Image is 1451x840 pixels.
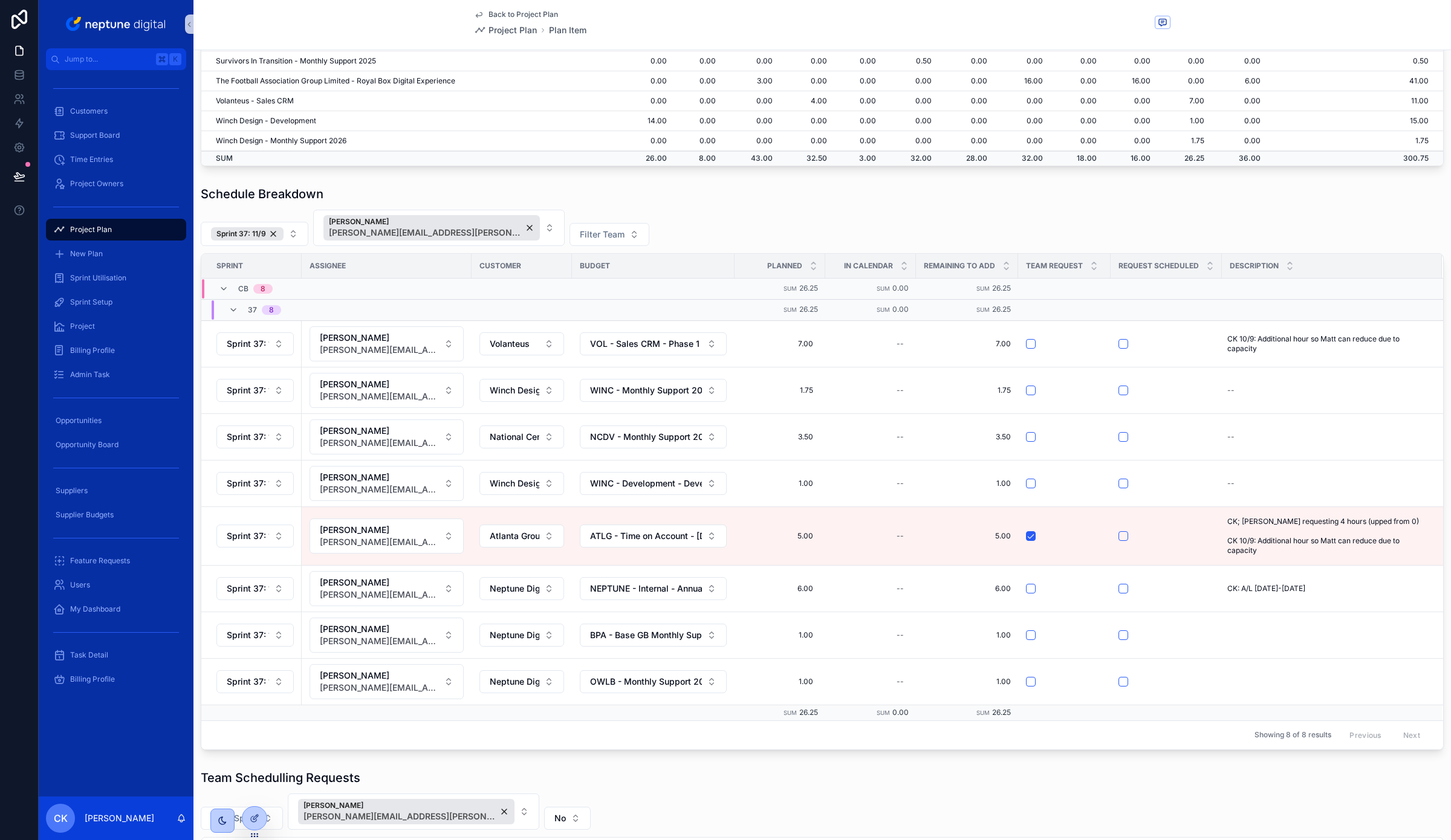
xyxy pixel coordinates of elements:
[227,629,269,641] span: Sprint 37: 11/9
[563,91,674,111] td: 0.00
[320,524,439,536] span: [PERSON_NAME]
[834,91,883,111] td: 0.00
[590,676,702,688] span: OWLB - Monthly Support 2025 - [DATE]
[1050,91,1104,111] td: 0.00
[780,131,834,151] td: 0.00
[490,629,539,641] span: Neptune Digital
[211,812,258,824] span: Filter Sprint
[309,465,464,502] a: Select Button
[216,670,294,693] button: Select Button
[923,479,1011,488] a: 1.00
[489,10,558,19] span: Back to Project Plan
[780,51,834,71] td: 0.00
[897,479,904,488] div: --
[320,483,439,496] span: [PERSON_NAME][EMAIL_ADDRESS][PERSON_NAME][DOMAIN_NAME]
[923,339,1011,349] a: 7.00
[834,111,883,131] td: 0.00
[320,682,439,694] span: [PERSON_NAME][EMAIL_ADDRESS][PERSON_NAME][DOMAIN_NAME]
[1227,479,1235,488] div: --
[227,530,269,542] span: Sprint 37: 11/9
[65,54,151,64] span: Jump to...
[479,525,564,548] button: Select Button
[563,71,674,91] td: 0.00
[479,524,565,548] a: Select Button
[216,670,294,694] a: Select Button
[320,390,439,402] span: [PERSON_NAME][EMAIL_ADDRESS][PERSON_NAME][DOMAIN_NAME]
[479,577,565,601] a: Select Button
[227,384,269,396] span: Sprint 37: 11/9
[1268,91,1443,111] td: 11.00
[479,332,565,356] a: Select Button
[939,71,995,91] td: 0.00
[1222,381,1427,400] a: --
[309,617,464,653] a: Select Button
[590,431,702,443] span: NCDV - Monthly Support 2025 - [DATE]
[1050,111,1104,131] td: 0.00
[216,425,294,449] a: Select Button
[897,584,904,593] div: --
[580,332,727,355] button: Select Button
[479,577,564,600] button: Select Button
[747,386,813,395] span: 1.75
[570,223,649,246] button: Select Button
[490,583,539,595] span: Neptune Digital
[490,431,539,443] span: National Centre of Domestic Violence (NCDV)
[46,340,186,361] a: Billing Profile
[70,155,113,164] span: Time Entries
[216,425,294,448] button: Select Button
[46,410,186,431] a: Opportunities
[46,291,186,313] a: Sprint Setup
[923,677,1011,687] span: 1.00
[1227,334,1423,354] span: CK 10/9: Additional hour so Matt can reduce due to capacity
[742,672,818,691] a: 1.00
[883,131,939,151] td: 0.00
[580,525,727,548] button: Select Button
[590,530,702,542] span: ATLG - Time on Account - [DATE]
[590,629,702,641] span: BPA - Base GB Monthly Support 2025 - [DATE]
[46,100,186,122] a: Customers
[46,267,186,289] a: Sprint Utilisation
[747,339,813,349] span: 7.00
[939,131,995,151] td: 0.00
[201,111,563,131] td: Winch Design - Development
[742,427,818,447] a: 3.50
[833,381,909,400] a: --
[742,474,818,493] a: 1.00
[479,623,565,647] a: Select Button
[554,812,566,824] span: No
[216,525,294,548] button: Select Button
[46,124,186,146] a: Support Board
[479,471,565,496] a: Select Button
[201,131,563,151] td: Winch Design - Monthly Support 2026
[216,577,294,600] button: Select Button
[310,373,464,408] button: Select Button
[923,386,1011,395] span: 1.75
[304,810,497,822] span: [PERSON_NAME][EMAIL_ADDRESS][PERSON_NAME][DOMAIN_NAME]
[747,432,813,442] span: 3.50
[897,531,904,541] div: --
[320,344,439,356] span: [PERSON_NAME][EMAIL_ADDRESS][PERSON_NAME][DOMAIN_NAME]
[780,91,834,111] td: 4.00
[674,131,723,151] td: 0.00
[1222,579,1427,598] a: CK: A/L [DATE]-[DATE]
[479,670,565,694] a: Select Button
[227,477,269,489] span: Sprint 37: 11/9
[309,419,464,455] a: Select Button
[46,644,186,666] a: Task Detail
[1158,91,1212,111] td: 7.00
[833,427,909,447] a: --
[310,664,464,699] button: Select Button
[580,670,727,693] button: Select Button
[479,425,564,448] button: Select Button
[227,338,269,350] span: Sprint 37: 11/9
[747,630,813,640] span: 1.00
[579,524,727,548] a: Select Button
[579,332,727,356] a: Select Button
[995,51,1050,71] td: 0.00
[216,471,294,496] a: Select Button
[939,111,995,131] td: 0.00
[216,577,294,601] a: Select Button
[723,71,780,91] td: 3.00
[216,379,294,402] button: Select Button
[309,570,464,607] a: Select Button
